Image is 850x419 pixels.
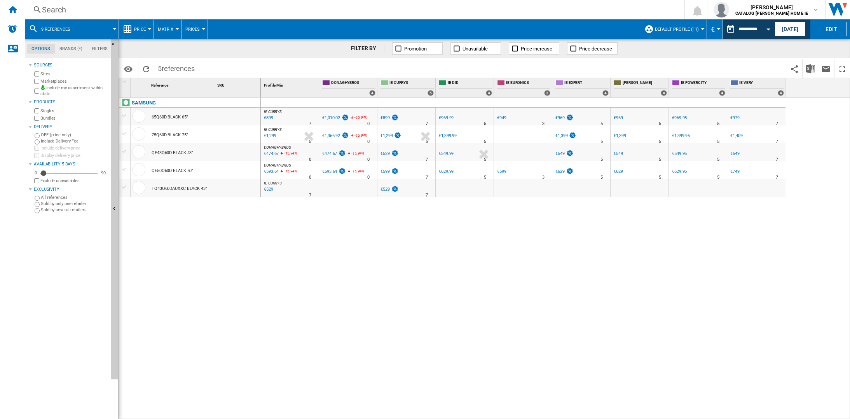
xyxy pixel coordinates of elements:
[486,90,492,96] div: 4 offers sold by IE DID
[497,115,506,120] div: €949
[438,132,457,140] div: €1,399.99
[554,150,574,158] div: €549
[321,150,346,158] div: €474.67
[506,80,550,87] span: IE EURONICS
[354,114,358,123] i: %
[711,19,719,39] button: €
[263,150,279,158] div: Last updated : Sunday, 12 January 2025 23:00
[776,156,778,163] div: Delivery Time : 7 days
[338,168,346,174] img: promotionV3.png
[566,114,574,121] img: promotionV3.png
[185,27,200,32] span: Prices
[613,168,623,176] div: €629
[35,196,40,201] input: All references
[379,150,399,158] div: €529
[439,133,457,138] div: €1,399.99
[389,80,434,87] span: IE CURRYS
[40,85,45,90] img: mysite-bg-18x18.png
[34,124,108,130] div: Delivery
[217,83,225,87] span: SKU
[448,80,492,87] span: IE DID
[27,44,55,54] md-tab-item: Options
[623,80,667,87] span: [PERSON_NAME]
[351,150,355,159] i: %
[331,80,375,87] span: DONAGHYBROS
[380,151,390,156] div: €529
[55,44,87,54] md-tab-item: Brands (*)
[154,59,199,76] span: 5
[554,132,576,140] div: €1,399
[714,2,729,17] img: profile.jpg
[509,42,559,55] button: Price increase
[730,133,742,138] div: €1,409
[354,115,364,120] span: -15.94
[29,19,115,39] div: 9 references
[132,78,148,90] div: Sort None
[40,71,108,77] label: Sites
[671,114,687,122] div: €969.95
[341,114,349,121] img: promotionV3.png
[730,169,740,174] div: €749
[554,168,574,176] div: €629
[263,186,273,193] div: Last updated : Sunday, 12 January 2025 23:00
[283,168,288,177] i: %
[566,168,574,174] img: promotionV3.png
[484,156,486,163] div: Delivery Time : 5 days
[380,187,390,192] div: €529
[40,78,108,84] label: Marketplaces
[341,132,349,139] img: promotionV3.png
[380,115,390,120] div: €899
[778,90,784,96] div: 4 offers sold by IE VERY
[367,174,370,181] div: Delivery Time : 0 day
[40,85,108,97] label: Include my assortment within stats
[463,46,488,52] span: Unavailable
[40,169,98,177] md-slider: Availability
[123,19,150,39] div: Price
[132,98,156,108] div: Click to filter on that brand
[659,174,661,181] div: Delivery Time : 5 days
[150,78,214,90] div: Sort None
[484,174,486,181] div: Delivery Time : 5 days
[816,22,847,36] button: Edit
[354,133,364,137] span: -15.94
[426,120,428,128] div: Delivery Time : 7 days
[600,156,603,163] div: Delivery Time : 5 days
[730,151,740,156] div: €649
[111,39,119,379] button: Hide
[264,110,282,114] span: IE CURRYS
[120,62,136,76] button: Options
[40,115,108,121] label: Bundles
[717,174,719,181] div: Delivery Time : 5 days
[569,132,576,139] img: promotionV3.png
[158,19,177,39] div: Matrix
[484,138,486,146] div: Delivery Time : 5 days
[40,108,108,114] label: Singles
[521,46,552,52] span: Price increase
[717,156,719,163] div: Delivery Time : 5 days
[264,127,282,132] span: IE CURRYS
[671,168,687,176] div: €629.95
[787,59,802,78] button: Share this bookmark with others
[729,114,740,122] div: €979
[309,138,311,146] div: Delivery Time : 5 days
[735,3,808,11] span: [PERSON_NAME]
[34,178,39,183] input: Display delivery price
[41,207,108,213] label: Sold by several retailers
[321,78,377,97] div: DONAGHYBROS 4 offers sold by DONAGHYBROS
[34,186,108,193] div: Exclusivity
[216,78,260,90] div: Sort None
[379,186,399,193] div: €529
[380,169,390,174] div: €599
[99,170,108,176] div: 90
[309,174,311,181] div: Delivery Time : 0 day
[719,90,725,96] div: 4 offers sold by IE POWERCITY
[263,168,279,176] div: Last updated : Sunday, 12 January 2025 23:00
[659,138,661,146] div: Delivery Time : 5 days
[404,46,427,52] span: Promotion
[602,90,609,96] div: 4 offers sold by IE EXPERT
[150,78,214,90] div: Reference Sort None
[152,144,193,162] div: QE43Q60D BLACK 43"
[41,132,108,138] label: OFF (price only)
